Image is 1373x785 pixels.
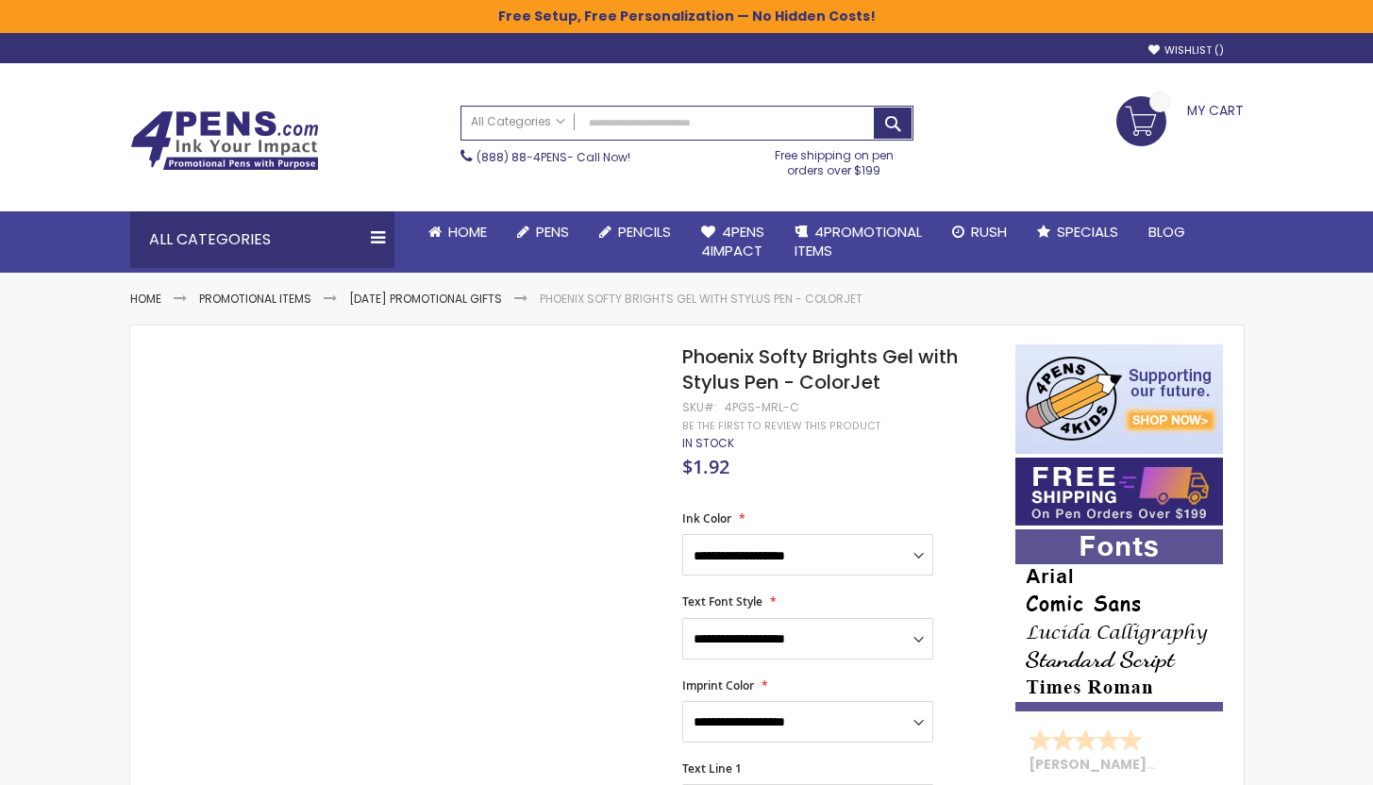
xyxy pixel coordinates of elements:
div: Availability [682,436,734,451]
a: Blog [1133,211,1200,253]
a: Promotional Items [199,291,311,307]
img: font-personalization-examples [1015,529,1223,711]
span: Blog [1148,222,1185,242]
a: [DATE] Promotional Gifts [349,291,502,307]
strong: SKU [682,399,717,415]
span: - Call Now! [477,149,630,165]
a: Be the first to review this product [682,419,880,433]
span: Text Line 1 [682,760,742,777]
a: (888) 88-4PENS [477,149,567,165]
a: Specials [1022,211,1133,253]
a: 4Pens4impact [686,211,779,273]
a: Rush [937,211,1022,253]
span: Specials [1057,222,1118,242]
a: Pens [502,211,584,253]
span: Rush [971,222,1007,242]
span: Text Font Style [682,593,762,610]
div: All Categories [130,211,394,268]
a: 4PROMOTIONALITEMS [779,211,937,273]
span: $1.92 [682,454,729,479]
span: 4PROMOTIONAL ITEMS [795,222,922,260]
span: 4Pens 4impact [701,222,764,260]
div: 4PGS-MRL-C [725,400,799,415]
a: All Categories [461,107,575,138]
span: Ink Color [682,510,731,526]
li: Phoenix Softy Brights Gel with Stylus Pen - ColorJet [540,292,862,307]
span: In stock [682,435,734,451]
a: Home [413,211,502,253]
span: Phoenix Softy Brights Gel with Stylus Pen - ColorJet [682,343,958,395]
a: Pencils [584,211,686,253]
img: Free shipping on orders over $199 [1015,458,1223,526]
span: [PERSON_NAME] [1029,755,1153,774]
span: All Categories [471,114,565,129]
span: Pencils [618,222,671,242]
img: 4pens 4 kids [1015,344,1223,454]
a: Home [130,291,161,307]
span: Pens [536,222,569,242]
img: 4Pens Custom Pens and Promotional Products [130,110,319,171]
span: Home [448,222,487,242]
div: Free shipping on pen orders over $199 [755,141,913,178]
a: Wishlist [1148,43,1224,58]
span: Imprint Color [682,677,754,693]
